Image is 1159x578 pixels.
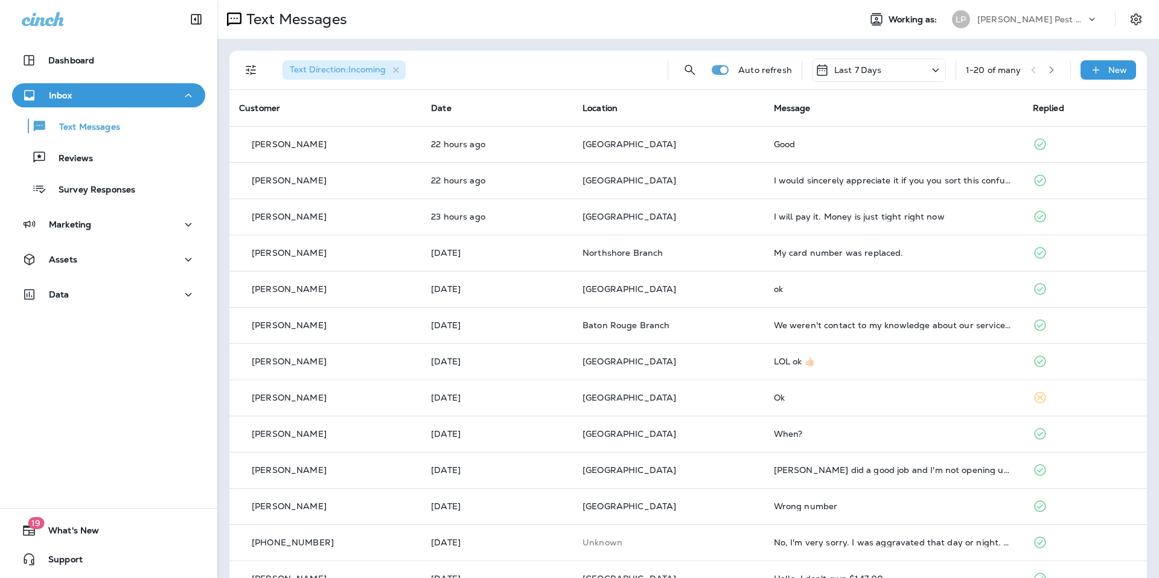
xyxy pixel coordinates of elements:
[738,65,792,75] p: Auto refresh
[774,320,1014,330] div: We weren't contact to my knowledge about our services till I reached out, only to be made aware w...
[431,139,563,149] p: Sep 11, 2025 01:19 PM
[774,176,1014,185] div: I would sincerely appreciate it if you you sort this confusion out. This bill has been paid. Than...
[12,547,205,571] button: Support
[46,185,135,196] p: Survey Responses
[431,429,563,439] p: Sep 9, 2025 11:20 AM
[583,247,663,258] span: Northshore Branch
[774,465,1014,475] div: Josh did a good job and I'm not opening up a google account. I will tip him next time. Thanks.
[241,10,347,28] p: Text Messages
[583,320,670,331] span: Baton Rouge Branch
[583,356,676,367] span: [GEOGRAPHIC_DATA]
[47,122,120,133] p: Text Messages
[678,58,702,82] button: Search Messages
[36,554,83,569] span: Support
[431,320,563,330] p: Sep 9, 2025 03:56 PM
[889,14,940,25] span: Working as:
[774,429,1014,439] div: When?
[12,518,205,542] button: 19What's New
[252,538,334,547] p: [PHONE_NUMBER]
[12,176,205,202] button: Survey Responses
[252,248,327,258] p: [PERSON_NAME]
[583,501,676,512] span: [GEOGRAPHIC_DATA]
[239,58,263,82] button: Filters
[49,255,77,264] p: Assets
[774,284,1014,294] div: ok
[252,320,327,330] p: [PERSON_NAME]
[774,538,1014,547] div: No, I'm very sorry. I was aggravated that day or night. Someone just came the other day and got u...
[283,60,406,80] div: Text Direction:Incoming
[583,103,618,113] span: Location
[12,48,205,72] button: Dashboard
[12,113,205,139] button: Text Messages
[252,465,327,475] p: [PERSON_NAME]
[583,392,676,403] span: [GEOGRAPHIC_DATA]
[1125,8,1147,30] button: Settings
[774,357,1014,366] div: LOL ok 👍🏻
[774,103,811,113] span: Message
[252,501,327,511] p: [PERSON_NAME]
[48,56,94,65] p: Dashboard
[583,211,676,222] span: [GEOGRAPHIC_DATA]
[12,83,205,107] button: Inbox
[431,538,563,547] p: Sep 5, 2025 03:32 PM
[583,465,676,475] span: [GEOGRAPHIC_DATA]
[431,393,563,402] p: Sep 9, 2025 12:26 PM
[252,176,327,185] p: [PERSON_NAME]
[252,429,327,439] p: [PERSON_NAME]
[252,284,327,294] p: [PERSON_NAME]
[239,103,280,113] span: Customer
[46,153,93,165] p: Reviews
[252,212,327,221] p: [PERSON_NAME]
[290,64,386,75] span: Text Direction : Incoming
[431,501,563,511] p: Sep 6, 2025 10:24 AM
[179,7,213,31] button: Collapse Sidebar
[431,465,563,475] p: Sep 6, 2025 01:23 PM
[583,428,676,439] span: [GEOGRAPHIC_DATA]
[252,139,327,149] p: [PERSON_NAME]
[49,290,69,299] p: Data
[252,393,327,402] p: [PERSON_NAME]
[12,247,205,272] button: Assets
[977,14,1086,24] p: [PERSON_NAME] Pest Control
[49,91,72,100] p: Inbox
[431,176,563,185] p: Sep 11, 2025 01:19 PM
[583,284,676,294] span: [GEOGRAPHIC_DATA]
[952,10,970,28] div: LP
[774,139,1014,149] div: Good
[966,65,1021,75] div: 1 - 20 of many
[583,175,676,186] span: [GEOGRAPHIC_DATA]
[431,284,563,294] p: Sep 9, 2025 06:37 PM
[431,357,563,366] p: Sep 9, 2025 03:16 PM
[774,212,1014,221] div: I will pay it. Money is just tight right now
[36,526,99,540] span: What's New
[431,103,452,113] span: Date
[774,393,1014,402] div: Ok
[834,65,882,75] p: Last 7 Days
[583,139,676,150] span: [GEOGRAPHIC_DATA]
[431,248,563,258] p: Sep 10, 2025 09:01 AM
[583,538,755,547] p: This customer does not have a last location and the phone number they messaged is not assigned to...
[28,517,44,529] span: 19
[774,501,1014,511] div: Wrong number
[12,282,205,306] button: Data
[431,212,563,221] p: Sep 11, 2025 12:12 PM
[1033,103,1064,113] span: Replied
[12,145,205,170] button: Reviews
[49,220,91,229] p: Marketing
[12,212,205,237] button: Marketing
[252,357,327,366] p: [PERSON_NAME]
[774,248,1014,258] div: My card number was replaced.
[1108,65,1127,75] p: New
